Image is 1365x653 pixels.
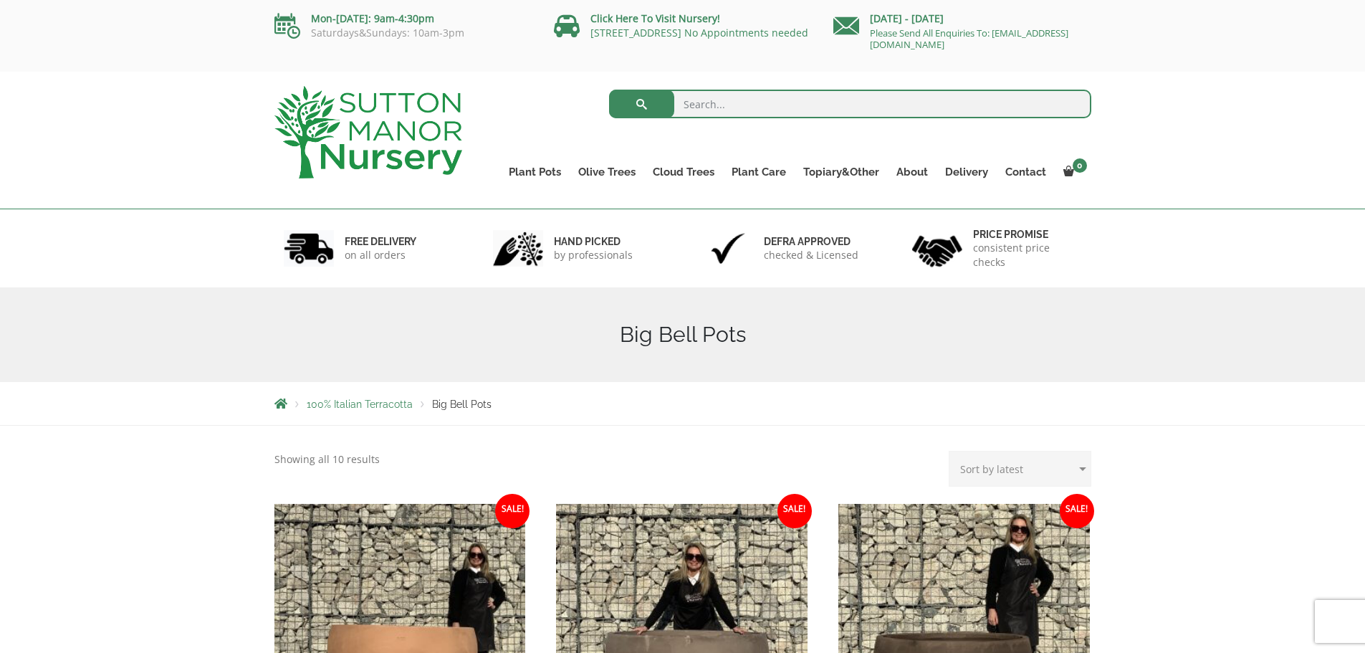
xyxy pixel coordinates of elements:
p: by professionals [554,248,633,262]
a: 0 [1055,162,1091,182]
a: Contact [997,162,1055,182]
a: Olive Trees [570,162,644,182]
a: Please Send All Enquiries To: [EMAIL_ADDRESS][DOMAIN_NAME] [870,27,1068,51]
span: Sale! [1060,494,1094,528]
a: Cloud Trees [644,162,723,182]
h1: Big Bell Pots [274,322,1091,348]
a: Topiary&Other [795,162,888,182]
img: 2.jpg [493,230,543,267]
img: 3.jpg [703,230,753,267]
span: Sale! [495,494,530,528]
h6: Defra approved [764,235,858,248]
a: Delivery [937,162,997,182]
span: Big Bell Pots [432,399,492,410]
a: Click Here To Visit Nursery! [590,11,720,25]
a: Plant Care [723,162,795,182]
span: Sale! [777,494,812,528]
span: 0 [1073,158,1087,173]
h6: hand picked [554,235,633,248]
p: checked & Licensed [764,248,858,262]
input: Search... [609,90,1091,118]
p: on all orders [345,248,416,262]
a: [STREET_ADDRESS] No Appointments needed [590,26,808,39]
select: Shop order [949,451,1091,487]
h6: Price promise [973,228,1082,241]
img: 4.jpg [912,227,962,270]
a: 100% Italian Terracotta [307,399,413,410]
a: About [888,162,937,182]
p: Mon-[DATE]: 9am-4:30pm [274,10,532,27]
p: Showing all 10 results [274,451,380,468]
nav: Breadcrumbs [274,398,1091,409]
img: logo [274,86,462,178]
img: 1.jpg [284,230,334,267]
p: Saturdays&Sundays: 10am-3pm [274,27,532,39]
p: consistent price checks [973,241,1082,270]
a: Plant Pots [500,162,570,182]
p: [DATE] - [DATE] [833,10,1091,27]
h6: FREE DELIVERY [345,235,416,248]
